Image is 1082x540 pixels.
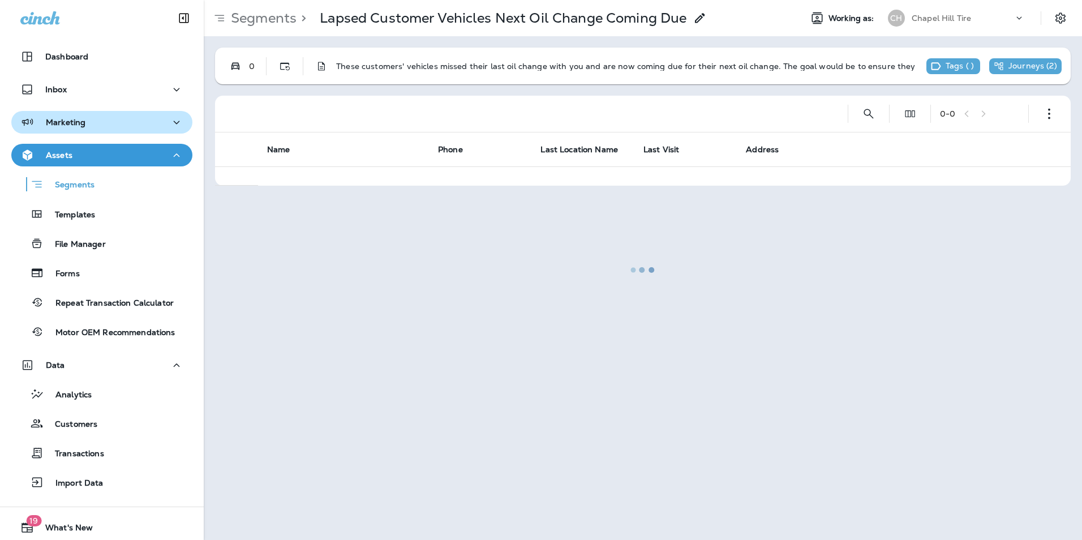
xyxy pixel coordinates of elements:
[44,180,95,191] p: Segments
[11,202,192,226] button: Templates
[44,239,106,250] p: File Manager
[11,261,192,285] button: Forms
[11,441,192,465] button: Transactions
[44,269,80,280] p: Forms
[11,172,192,196] button: Segments
[26,515,41,526] span: 19
[11,412,192,435] button: Customers
[11,111,192,134] button: Marketing
[11,290,192,314] button: Repeat Transaction Calculator
[44,390,92,401] p: Analytics
[44,419,97,430] p: Customers
[11,382,192,406] button: Analytics
[44,449,104,460] p: Transactions
[168,7,200,29] button: Collapse Sidebar
[44,210,95,221] p: Templates
[11,354,192,376] button: Data
[11,78,192,101] button: Inbox
[44,298,174,309] p: Repeat Transaction Calculator
[46,151,72,160] p: Assets
[11,45,192,68] button: Dashboard
[45,52,88,61] p: Dashboard
[11,320,192,344] button: Motor OEM Recommendations
[44,328,175,338] p: Motor OEM Recommendations
[34,523,93,537] span: What's New
[11,144,192,166] button: Assets
[46,118,85,127] p: Marketing
[45,85,67,94] p: Inbox
[44,478,104,489] p: Import Data
[46,361,65,370] p: Data
[11,470,192,494] button: Import Data
[11,516,192,539] button: 19What's New
[11,232,192,255] button: File Manager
